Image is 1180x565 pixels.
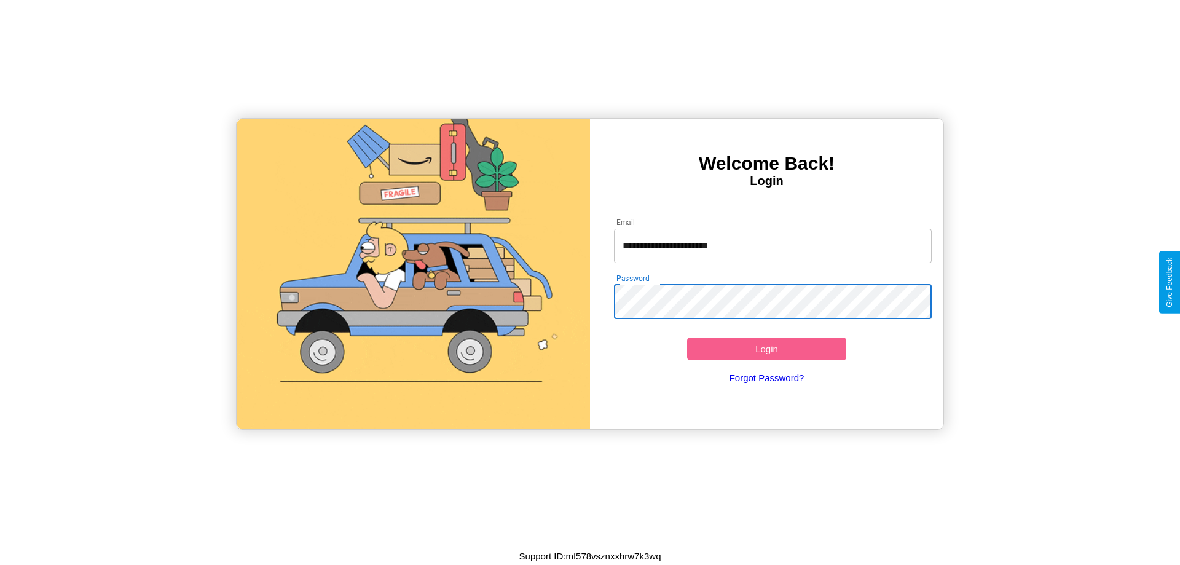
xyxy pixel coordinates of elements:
[608,360,926,395] a: Forgot Password?
[687,338,846,360] button: Login
[1165,258,1174,307] div: Give Feedback
[590,174,943,188] h4: Login
[519,548,661,564] p: Support ID: mf578vsznxxhrw7k3wq
[590,153,943,174] h3: Welcome Back!
[616,273,649,283] label: Password
[616,217,635,227] label: Email
[237,119,590,429] img: gif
